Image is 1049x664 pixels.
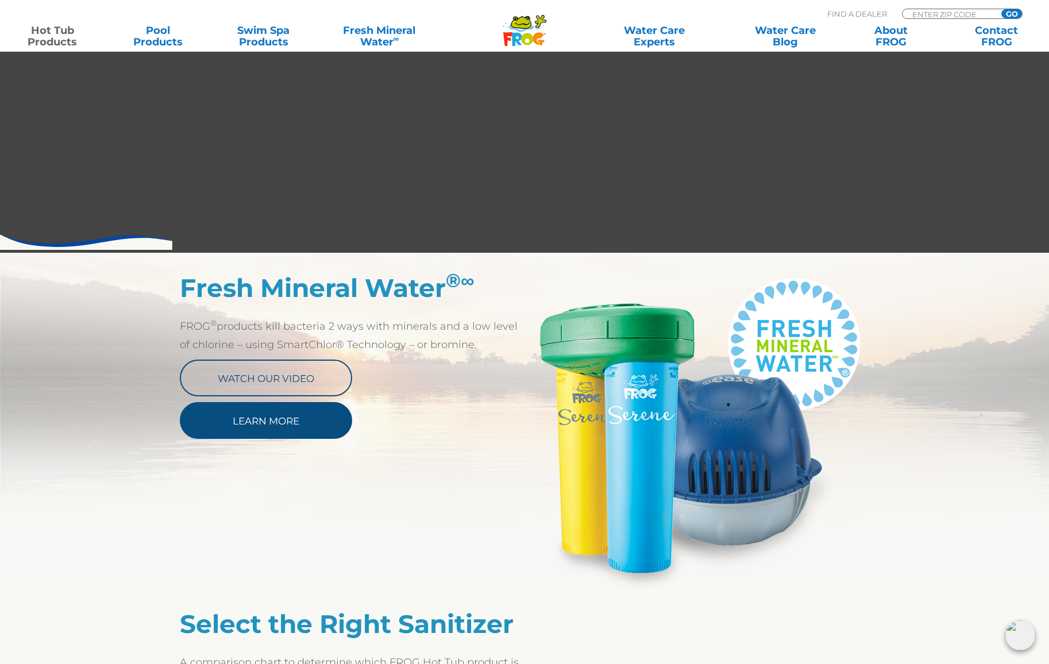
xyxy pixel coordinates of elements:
[745,25,827,48] a: Water CareBlog
[210,318,217,327] sup: ®
[911,9,989,19] input: Zip Code Form
[180,609,524,639] h2: Select the Right Sanitizer
[955,25,1038,48] a: ContactFROG
[1001,9,1022,18] input: GO
[180,273,524,303] h2: Fresh Mineral Water
[117,25,199,48] a: PoolProducts
[328,25,431,48] a: Fresh MineralWater∞
[222,25,304,48] a: Swim SpaProducts
[588,25,721,48] a: Water CareExperts
[1005,620,1035,650] img: openIcon
[11,25,94,48] a: Hot TubProducts
[461,269,475,292] em: ∞
[180,360,352,396] a: Watch Our Video
[394,34,399,43] sup: ∞
[827,9,887,19] p: Find A Dealer
[180,317,524,354] p: FROG products kill bacteria 2 ways with minerals and a low level of chlorine – using SmartChlor® ...
[850,25,932,48] a: AboutFROG
[180,402,352,439] a: Learn More
[446,269,475,292] sup: ®
[524,273,869,589] img: Serene_@ease_FMW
